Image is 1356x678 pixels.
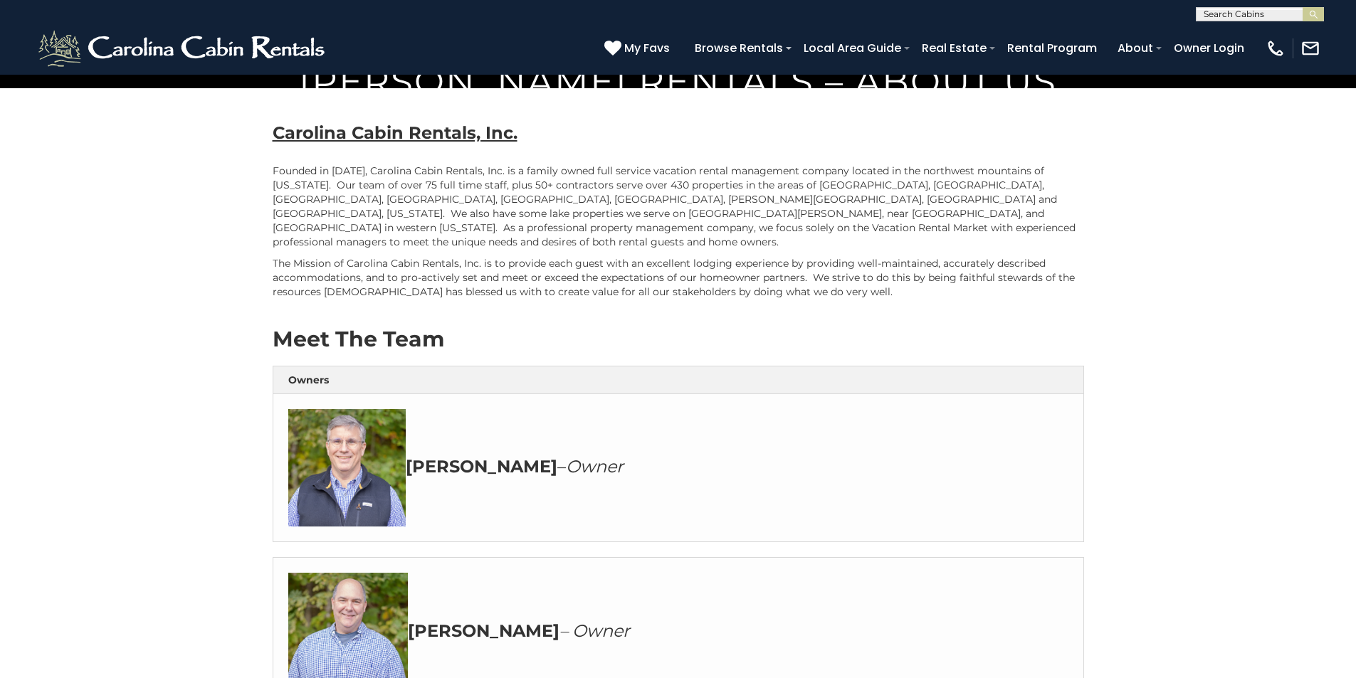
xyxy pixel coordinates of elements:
img: mail-regular-white.png [1300,38,1320,58]
img: phone-regular-white.png [1266,38,1286,58]
img: White-1-2.png [36,27,331,70]
p: Founded in [DATE], Carolina Cabin Rentals, Inc. is a family owned full service vacation rental ma... [273,164,1084,249]
a: Local Area Guide [797,36,908,60]
a: Owner Login [1167,36,1251,60]
p: The Mission of Carolina Cabin Rentals, Inc. is to provide each guest with an excellent lodging ex... [273,256,1084,299]
strong: Meet The Team [273,326,444,352]
em: – Owner [559,620,630,641]
a: Browse Rentals [688,36,790,60]
strong: Owners [288,374,329,386]
a: My Favs [604,39,673,58]
a: Rental Program [1000,36,1104,60]
strong: [PERSON_NAME] [408,620,559,641]
strong: [PERSON_NAME] [406,456,557,477]
span: My Favs [624,39,670,57]
a: About [1110,36,1160,60]
h3: – [288,409,1068,526]
em: Owner [566,456,624,477]
b: Carolina Cabin Rentals, Inc. [273,122,517,143]
a: Real Estate [915,36,994,60]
